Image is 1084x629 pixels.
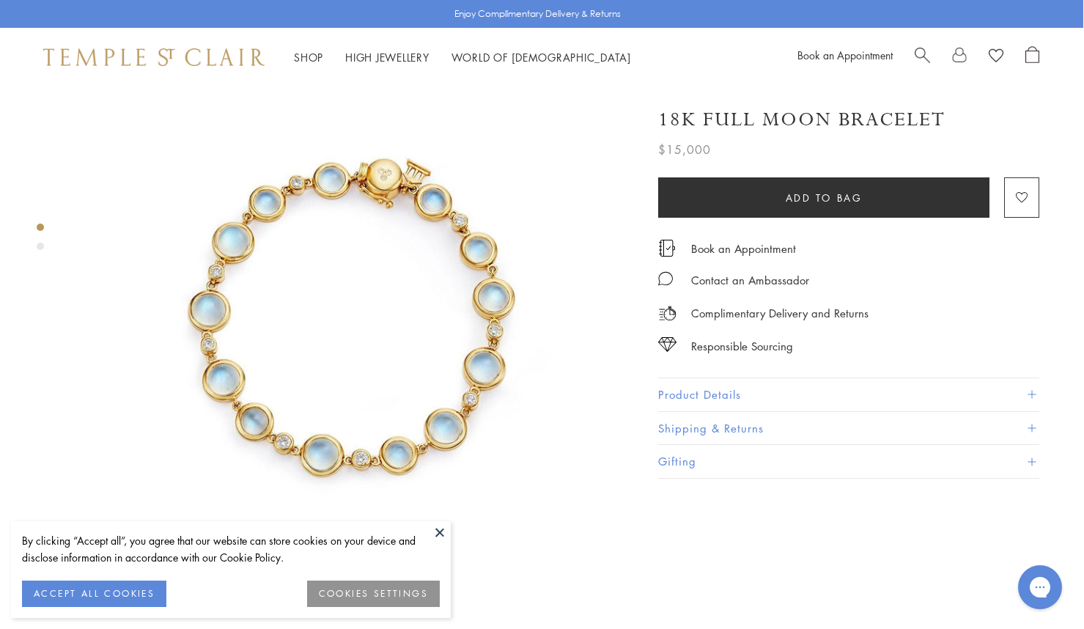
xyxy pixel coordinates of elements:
p: Complimentary Delivery and Returns [691,304,869,323]
a: High JewelleryHigh Jewellery [345,50,429,65]
button: Product Details [658,378,1039,411]
a: View Wishlist [989,46,1003,68]
img: 18K Full Moon Bracelet [73,44,636,608]
div: Contact an Ambassador [691,271,809,290]
img: Temple St. Clair [43,48,265,66]
button: Gifting [658,445,1039,478]
img: icon_appointment.svg [658,240,676,257]
iframe: Gorgias live chat messenger [1011,560,1069,614]
div: By clicking “Accept all”, you agree that our website can store cookies on your device and disclos... [22,532,440,566]
img: icon_delivery.svg [658,304,676,323]
button: Shipping & Returns [658,412,1039,445]
a: World of [DEMOGRAPHIC_DATA]World of [DEMOGRAPHIC_DATA] [451,50,631,65]
div: Responsible Sourcing [691,337,793,356]
a: Search [915,46,930,68]
a: Open Shopping Bag [1025,46,1039,68]
span: $15,000 [658,140,711,159]
h1: 18K Full Moon Bracelet [658,107,945,133]
a: ShopShop [294,50,323,65]
nav: Main navigation [294,48,631,67]
div: Product gallery navigation [37,220,44,262]
img: MessageIcon-01_2.svg [658,271,673,286]
a: Book an Appointment [691,240,796,257]
button: Add to bag [658,177,989,218]
button: COOKIES SETTINGS [307,581,440,607]
p: Enjoy Complimentary Delivery & Returns [454,7,621,21]
span: Add to bag [786,190,863,206]
button: ACCEPT ALL COOKIES [22,581,166,607]
a: Book an Appointment [797,48,893,62]
img: icon_sourcing.svg [658,337,676,352]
